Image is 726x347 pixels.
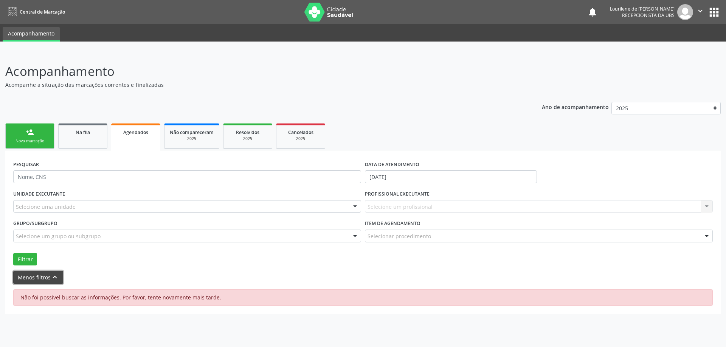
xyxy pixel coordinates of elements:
[5,6,65,18] a: Central de Marcação
[13,253,37,266] button: Filtrar
[288,129,313,136] span: Cancelados
[542,102,609,111] p: Ano de acompanhamento
[16,232,101,240] span: Selecione um grupo ou subgrupo
[170,129,214,136] span: Não compareceram
[11,138,49,144] div: Nova marcação
[3,27,60,42] a: Acompanhamento
[365,218,420,230] label: Item de agendamento
[26,128,34,136] div: person_add
[368,232,431,240] span: Selecionar procedimento
[229,136,267,142] div: 2025
[282,136,320,142] div: 2025
[610,6,675,12] div: Lourilene de [PERSON_NAME]
[76,129,90,136] span: Na fila
[622,12,675,19] span: Recepcionista da UBS
[13,188,65,200] label: UNIDADE EXECUTANTE
[13,159,39,170] label: PESQUISAR
[5,62,506,81] p: Acompanhamento
[365,170,537,183] input: Selecione um intervalo
[51,273,59,281] i: keyboard_arrow_up
[707,6,721,19] button: apps
[123,129,148,136] span: Agendados
[365,188,430,200] label: PROFISSIONAL EXECUTANTE
[13,271,63,284] button: Menos filtroskeyboard_arrow_up
[236,129,259,136] span: Resolvidos
[5,81,506,89] p: Acompanhe a situação das marcações correntes e finalizadas
[13,170,361,183] input: Nome, CNS
[16,203,76,211] span: Selecione uma unidade
[20,9,65,15] span: Central de Marcação
[13,218,57,230] label: Grupo/Subgrupo
[677,4,693,20] img: img
[13,289,713,306] div: Não foi possível buscar as informações. Por favor, tente novamente mais tarde.
[170,136,214,142] div: 2025
[693,4,707,20] button: 
[696,7,704,15] i: 
[587,7,598,17] button: notifications
[365,159,419,170] label: DATA DE ATENDIMENTO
